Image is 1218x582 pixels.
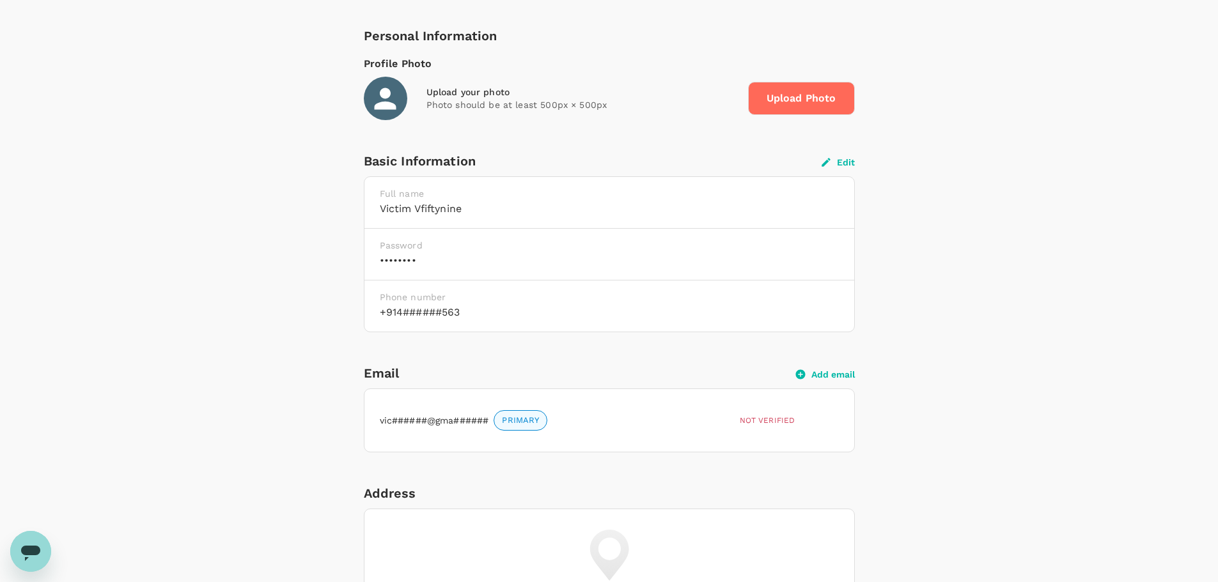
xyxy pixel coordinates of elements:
[364,151,822,171] div: Basic Information
[380,187,839,200] p: Full name
[364,56,855,72] div: Profile Photo
[364,363,796,383] h6: Email
[364,483,855,503] div: Address
[380,414,489,427] p: vic######@gma######
[10,531,51,572] iframe: Button to launch messaging window
[494,415,547,427] span: PRIMARY
[380,239,839,252] p: Password
[748,82,855,115] span: Upload Photo
[426,98,738,111] p: Photo should be at least 500px × 500px
[380,200,839,218] h6: Victim Vfiftynine
[822,157,855,168] button: Edit
[364,26,855,46] div: Personal Information
[426,86,738,98] div: Upload your photo
[740,416,795,425] span: Not verified
[380,303,839,321] h6: +914######563
[380,291,839,303] p: Phone number
[380,252,839,270] h6: ••••••••
[796,369,855,380] button: Add email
